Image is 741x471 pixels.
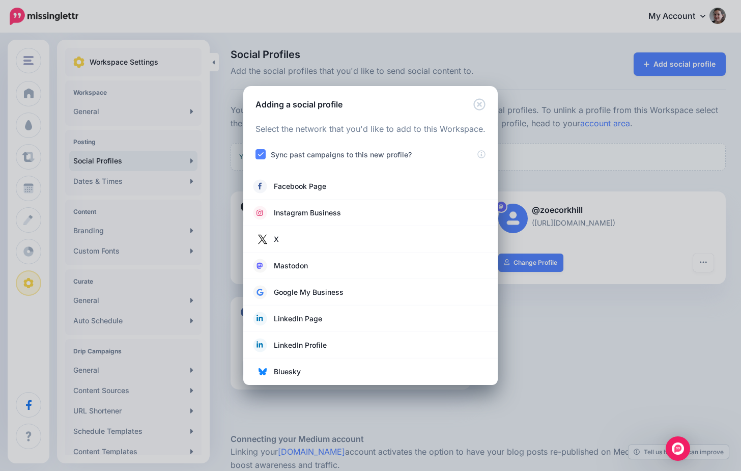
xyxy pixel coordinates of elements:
span: X [274,233,279,245]
a: Facebook Page [253,179,488,193]
img: bluesky.png [259,368,267,376]
span: Facebook Page [274,180,326,192]
h5: Adding a social profile [255,98,343,110]
span: Mastodon [274,260,308,272]
p: Select the network that you'd like to add to this Workspace. [255,123,486,136]
a: Mastodon [253,259,488,273]
span: LinkedIn Page [274,313,322,325]
a: Google My Business [253,285,488,299]
a: LinkedIn Profile [253,338,488,352]
a: LinkedIn Page [253,312,488,326]
a: X [253,232,488,246]
span: Bluesky [274,366,301,378]
img: twitter.jpg [254,231,271,247]
a: Instagram Business [253,206,488,220]
span: LinkedIn Profile [274,339,327,351]
div: Open Intercom Messenger [666,436,690,461]
span: Google My Business [274,286,344,298]
button: Close [473,98,486,111]
span: Instagram Business [274,207,341,219]
label: Sync past campaigns to this new profile? [271,149,412,160]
